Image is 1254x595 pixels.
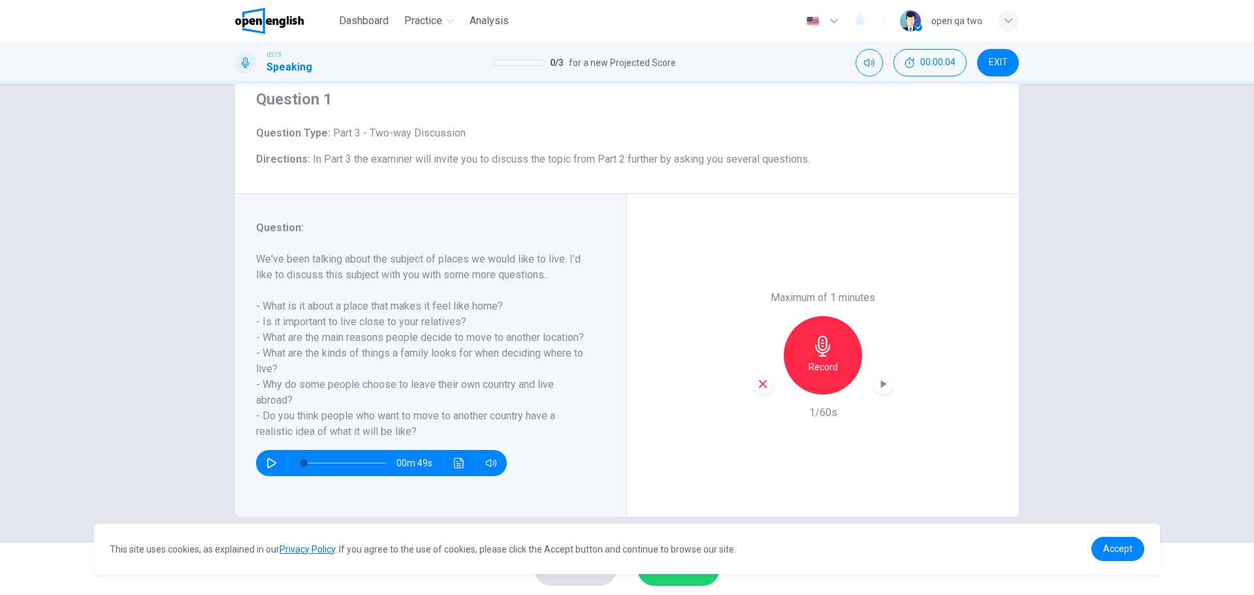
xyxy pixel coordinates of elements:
button: Analysis [464,9,514,33]
h6: We've been talking about the subject of places we would like to live. I'd like to discuss this su... [256,251,590,440]
button: Record [784,316,862,394]
button: EXIT [977,49,1019,76]
button: Click to see the audio transcription [449,450,470,476]
span: for a new Projected Score [569,55,676,71]
h6: 1/60s [809,405,837,421]
div: Hide [893,49,967,76]
button: 00:00:04 [893,49,967,76]
h6: Record [809,359,838,375]
span: In Part 3 the examiner will invite you to discuss the topic from Part 2 further by asking you sev... [313,153,810,165]
span: Practice [404,13,442,29]
span: Dashboard [339,13,389,29]
span: 00m 49s [396,450,443,476]
div: open qa two [931,13,982,29]
span: Part 3 - Two-way Discussion [330,127,466,139]
a: OpenEnglish logo [235,8,334,34]
h4: Question 1 [256,89,998,110]
span: 0 / 3 [550,55,564,71]
h6: Question : [256,220,590,236]
h6: Maximum of 1 minutes [771,290,875,306]
a: dismiss cookie message [1091,537,1144,561]
img: Profile picture [900,10,921,31]
span: This site uses cookies, as explained in our . If you agree to the use of cookies, please click th... [110,544,736,555]
img: OpenEnglish logo [235,8,304,34]
span: IELTS [266,50,281,59]
button: Practice [399,9,459,33]
div: Mute [856,49,883,76]
span: EXIT [989,57,1008,68]
span: 00:00:04 [920,57,956,68]
button: Dashboard [334,9,394,33]
span: Analysis [470,13,509,29]
h6: Question Type : [256,125,998,141]
span: Accept [1103,543,1133,554]
h1: Speaking [266,59,312,75]
img: en [805,16,821,26]
a: Privacy Policy [280,544,335,555]
div: cookieconsent [94,524,1160,574]
h6: Directions : [256,152,998,167]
